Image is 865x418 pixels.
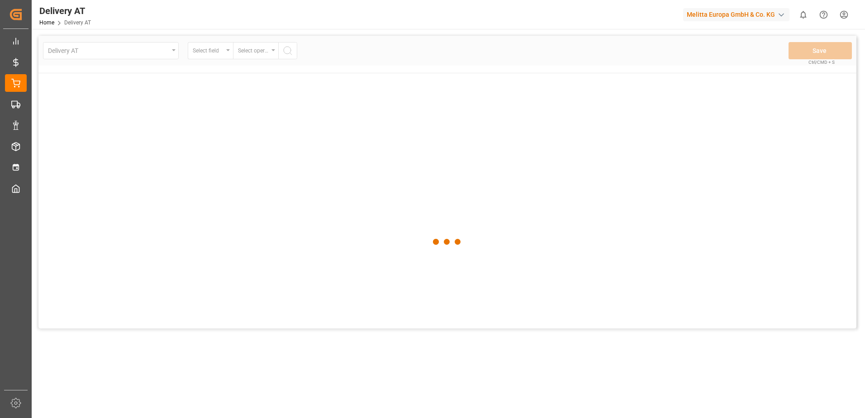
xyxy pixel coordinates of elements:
div: Melitta Europa GmbH & Co. KG [683,8,789,21]
button: show 0 new notifications [793,5,813,25]
div: Delivery AT [39,4,91,18]
button: Help Center [813,5,834,25]
button: Melitta Europa GmbH & Co. KG [683,6,793,23]
a: Home [39,19,54,26]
